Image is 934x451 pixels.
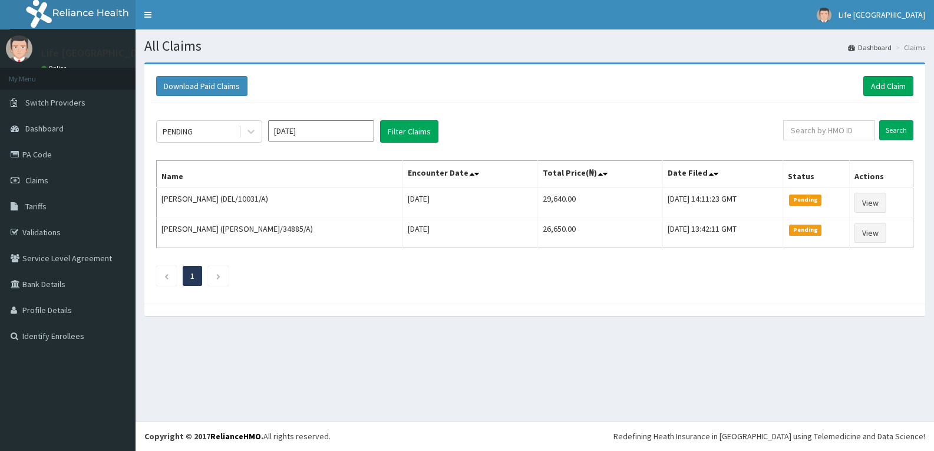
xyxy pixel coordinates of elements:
[537,218,662,248] td: 26,650.00
[403,218,538,248] td: [DATE]
[144,431,263,442] strong: Copyright © 2017 .
[789,225,821,235] span: Pending
[662,218,783,248] td: [DATE] 13:42:11 GMT
[216,271,221,281] a: Next page
[879,120,913,140] input: Search
[854,193,886,213] a: View
[190,271,194,281] a: Page 1 is your current page
[839,9,925,20] span: Life [GEOGRAPHIC_DATA]
[893,42,925,52] li: Claims
[662,187,783,218] td: [DATE] 14:11:23 GMT
[25,201,47,212] span: Tariffs
[783,120,875,140] input: Search by HMO ID
[848,42,892,52] a: Dashboard
[136,421,934,451] footer: All rights reserved.
[164,271,169,281] a: Previous page
[41,64,70,73] a: Online
[25,175,48,186] span: Claims
[537,187,662,218] td: 29,640.00
[863,76,913,96] a: Add Claim
[157,161,403,188] th: Name
[854,223,886,243] a: View
[537,161,662,188] th: Total Price(₦)
[380,120,438,143] button: Filter Claims
[156,76,247,96] button: Download Paid Claims
[144,38,925,54] h1: All Claims
[403,161,538,188] th: Encounter Date
[163,126,193,137] div: PENDING
[157,187,403,218] td: [PERSON_NAME] (DEL/10031/A)
[41,48,159,58] p: Life [GEOGRAPHIC_DATA]
[25,97,85,108] span: Switch Providers
[157,218,403,248] td: [PERSON_NAME] ([PERSON_NAME]/34885/A)
[210,431,261,442] a: RelianceHMO
[662,161,783,188] th: Date Filed
[403,187,538,218] td: [DATE]
[25,123,64,134] span: Dashboard
[613,430,925,442] div: Redefining Heath Insurance in [GEOGRAPHIC_DATA] using Telemedicine and Data Science!
[849,161,913,188] th: Actions
[789,195,821,205] span: Pending
[817,8,831,22] img: User Image
[268,120,374,141] input: Select Month and Year
[6,35,32,62] img: User Image
[783,161,849,188] th: Status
